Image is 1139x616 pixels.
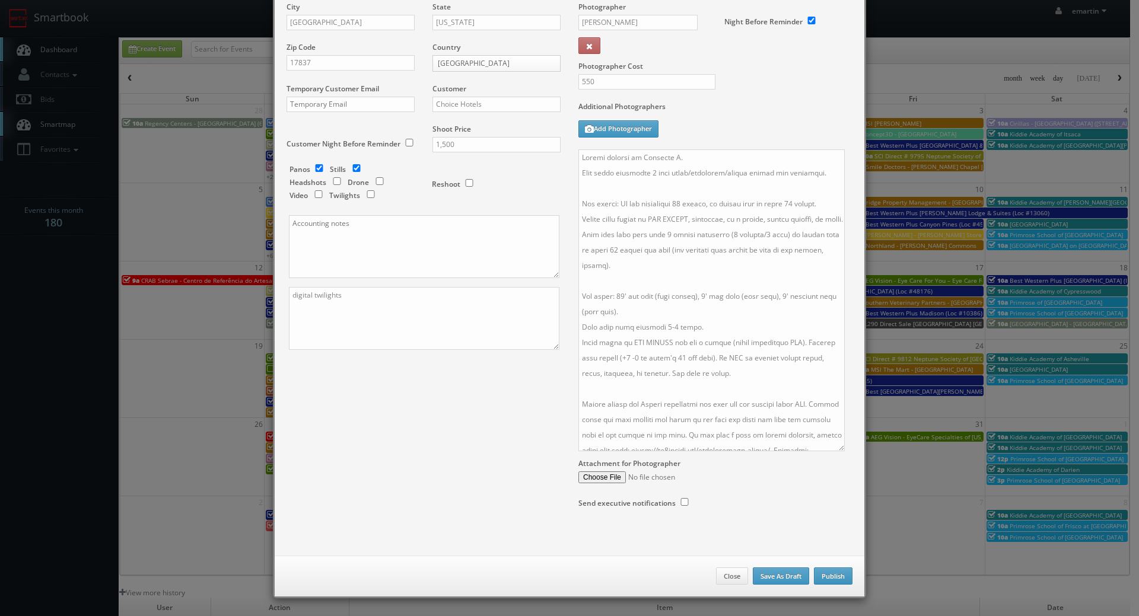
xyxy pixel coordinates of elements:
label: Drone [348,177,369,187]
span: [GEOGRAPHIC_DATA] [438,56,545,71]
label: Reshoot [432,179,460,189]
button: Save As Draft [753,567,809,585]
a: [GEOGRAPHIC_DATA] [432,55,561,72]
input: Select a photographer [578,15,698,30]
label: Stills [330,164,346,174]
button: Publish [814,567,852,585]
label: Twilights [329,190,360,200]
label: Send executive notifications [578,498,676,508]
label: Customer [432,84,466,94]
label: Shoot Price [432,124,471,134]
label: Video [289,190,308,200]
label: Additional Photographers [578,101,852,117]
input: Photographer Cost [578,74,715,90]
input: Zip Code [287,55,415,71]
button: Close [716,567,748,585]
label: Photographer [578,2,626,12]
label: Temporary Customer Email [287,84,379,94]
input: Select a state [432,15,561,30]
label: Headshots [289,177,326,187]
label: Panos [289,164,310,174]
label: Night Before Reminder [724,17,803,27]
label: Customer Night Before Reminder [287,139,400,149]
label: City [287,2,300,12]
input: Temporary Email [287,97,415,112]
input: Shoot Price [432,137,561,152]
input: City [287,15,415,30]
button: Add Photographer [578,120,658,138]
label: Photographer Cost [569,61,861,71]
input: Select a customer [432,97,561,112]
label: Attachment for Photographer [578,458,680,468]
label: State [432,2,451,12]
label: Zip Code [287,42,316,52]
label: Country [432,42,460,52]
